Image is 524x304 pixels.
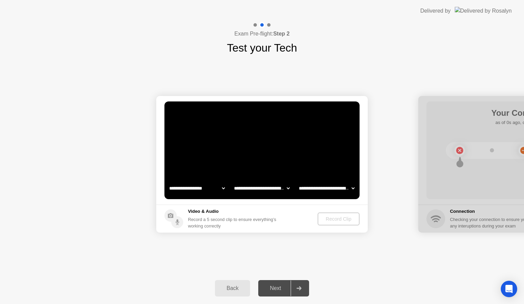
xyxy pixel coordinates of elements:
div: Back [217,285,248,291]
div: Record a 5 second clip to ensure everything’s working correctly [188,216,279,229]
select: Available microphones [297,181,356,195]
b: Step 2 [273,31,290,37]
div: Delivered by [420,7,451,15]
div: Record Clip [320,216,357,222]
h1: Test your Tech [227,40,297,56]
select: Available cameras [168,181,226,195]
button: Back [215,280,250,296]
div: Next [260,285,291,291]
h4: Exam Pre-flight: [234,30,290,38]
button: Record Clip [318,212,360,225]
select: Available speakers [233,181,291,195]
div: Open Intercom Messenger [501,281,517,297]
button: Next [258,280,309,296]
h5: Video & Audio [188,208,279,215]
img: Delivered by Rosalyn [455,7,512,15]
